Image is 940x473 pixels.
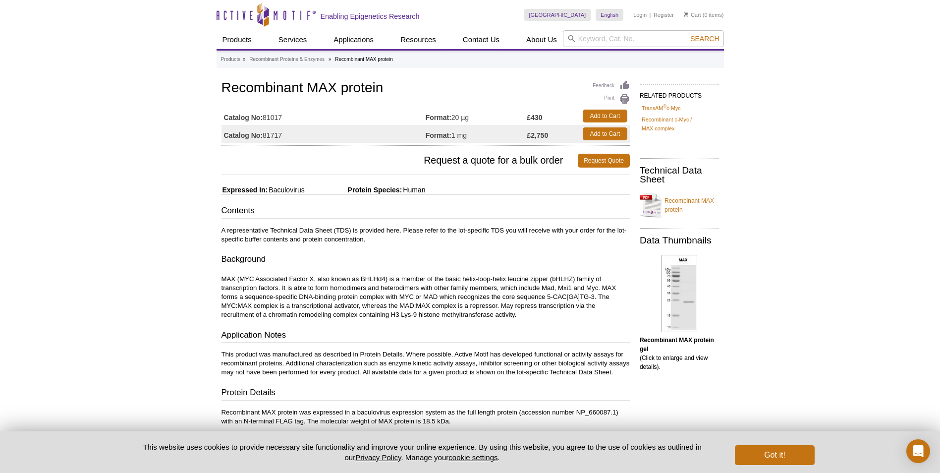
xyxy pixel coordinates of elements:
p: (Click to enlarge and view details). [640,336,719,371]
a: Request Quote [578,154,630,168]
a: Recombinant c-Myc / MAX complex [642,115,717,133]
a: Recombinant MAX protein [640,190,719,220]
h3: Protein Details [221,387,630,401]
p: A representative Technical Data Sheet (TDS) is provided here. Please refer to the lot-specific TD... [221,226,630,244]
h1: Recombinant MAX protein [221,80,630,97]
li: (0 items) [684,9,724,21]
a: Add to Cart [583,110,627,122]
p: This product was manufactured as described in Protein Details. Where possible, Active Motif has d... [221,350,630,377]
a: Login [633,11,647,18]
span: Expressed In: [221,186,268,194]
img: Recombinant MAX protein gel. [662,255,697,332]
td: 20 µg [426,107,527,125]
a: Add to Cart [583,127,627,140]
td: 81717 [221,125,426,143]
a: Register [654,11,674,18]
li: » [329,57,332,62]
a: [GEOGRAPHIC_DATA] [524,9,591,21]
h2: Data Thumbnails [640,236,719,245]
input: Keyword, Cat. No. [563,30,724,47]
div: Open Intercom Messenger [906,439,930,463]
a: Print [593,94,630,105]
a: Contact Us [457,30,505,49]
a: Services [273,30,313,49]
a: Products [221,55,240,64]
span: Protein Species: [307,186,402,194]
button: Got it! [735,445,814,465]
a: Feedback [593,80,630,91]
img: Your Cart [684,12,688,17]
span: Request a quote for a bulk order [221,154,578,168]
a: Resources [394,30,442,49]
a: TransAM®c-Myc [642,104,681,113]
strong: £2,750 [527,131,548,140]
h2: RELATED PRODUCTS [640,84,719,102]
strong: £430 [527,113,542,122]
td: 1 mg [426,125,527,143]
a: About Us [520,30,563,49]
strong: Catalog No: [224,113,263,122]
p: Recombinant MAX protein was expressed in a baculovirus expression system as the full length prote... [221,408,630,426]
li: | [650,9,651,21]
sup: ® [663,104,666,109]
a: Products [217,30,258,49]
li: » [243,57,246,62]
a: Cart [684,11,701,18]
a: Privacy Policy [355,453,401,462]
h2: Enabling Epigenetics Research [321,12,420,21]
strong: Format: [426,113,451,122]
strong: Catalog No: [224,131,263,140]
h3: Contents [221,205,630,219]
strong: Format: [426,131,451,140]
button: Search [687,34,722,43]
h2: Technical Data Sheet [640,166,719,184]
span: Human [402,186,425,194]
td: 81017 [221,107,426,125]
h3: Application Notes [221,329,630,343]
a: Recombinant Proteins & Enzymes [249,55,325,64]
span: Baculovirus [268,186,304,194]
a: English [596,9,623,21]
button: cookie settings [448,453,498,462]
h3: Background [221,253,630,267]
b: Recombinant MAX protein gel [640,337,714,353]
p: This website uses cookies to provide necessary site functionality and improve your online experie... [126,442,719,463]
span: Search [690,35,719,43]
li: Recombinant MAX protein [335,57,393,62]
p: MAX (MYC Associated Factor X, also known as BHLHd4) is a member of the basic helix-loop-helix leu... [221,275,630,319]
a: Applications [328,30,380,49]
